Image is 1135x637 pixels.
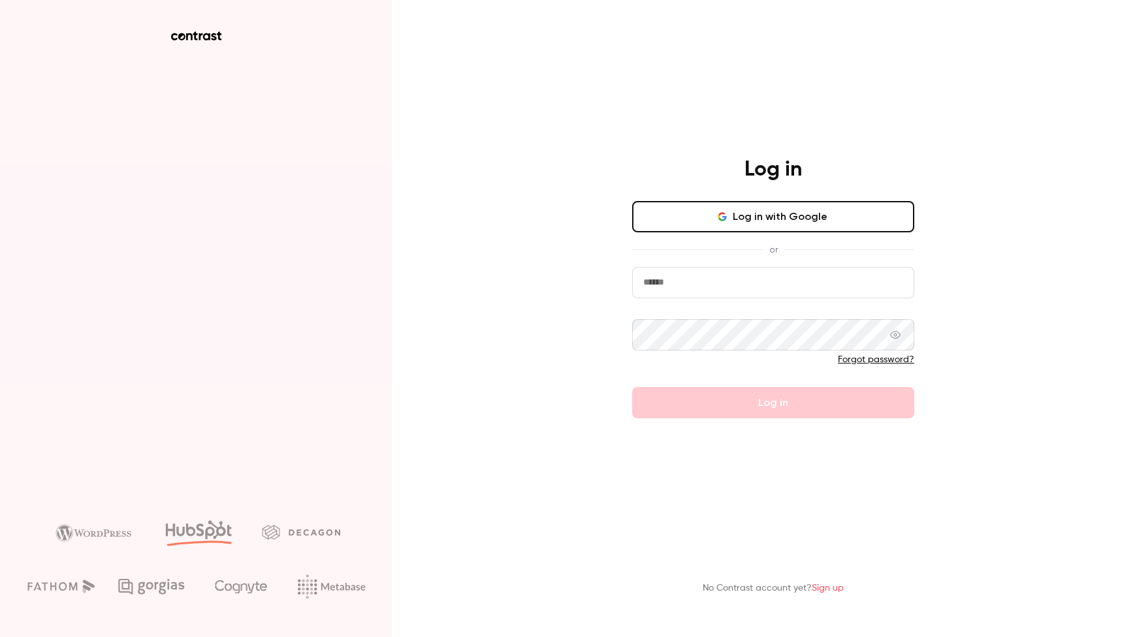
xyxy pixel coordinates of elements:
[262,525,340,539] img: decagon
[744,157,802,183] h4: Log in
[632,201,914,232] button: Log in with Google
[838,355,914,364] a: Forgot password?
[812,583,844,593] a: Sign up
[703,582,844,595] p: No Contrast account yet?
[763,243,784,256] span: or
